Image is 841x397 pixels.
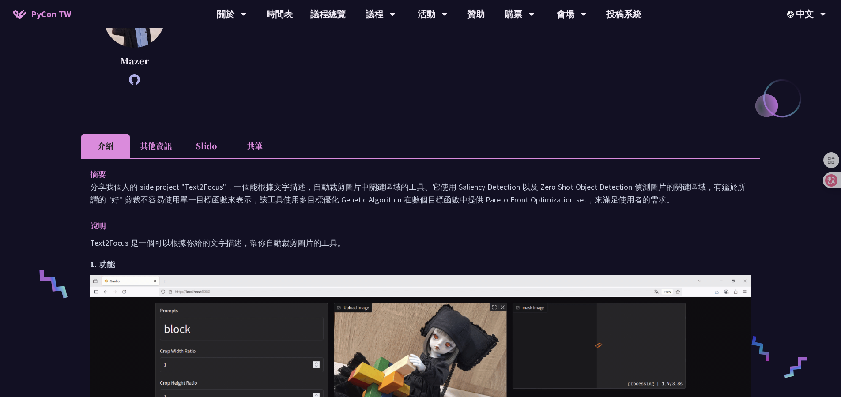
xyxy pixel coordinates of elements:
h2: 1. 功能 [90,258,751,271]
a: PyCon TW [4,3,80,25]
p: 分享我個人的 side project "Text2Focus"，一個能根據文字描述，自動裁剪圖片中關鍵區域的工具。它使用 Saliency Detection 以及 Zero Shot Obj... [90,180,751,206]
p: 摘要 [90,168,733,180]
p: Mazer [103,54,165,67]
li: 共筆 [230,134,279,158]
img: Home icon of PyCon TW 2025 [13,10,26,19]
img: Locale Icon [787,11,796,18]
li: Slido [182,134,230,158]
li: 介紹 [81,134,130,158]
span: PyCon TW [31,7,71,21]
li: 其他資訊 [130,134,182,158]
p: 說明 [90,219,733,232]
p: Text2Focus 是一個可以根據你給的文字描述，幫你自動裁剪圖片的工具。 [90,236,751,249]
